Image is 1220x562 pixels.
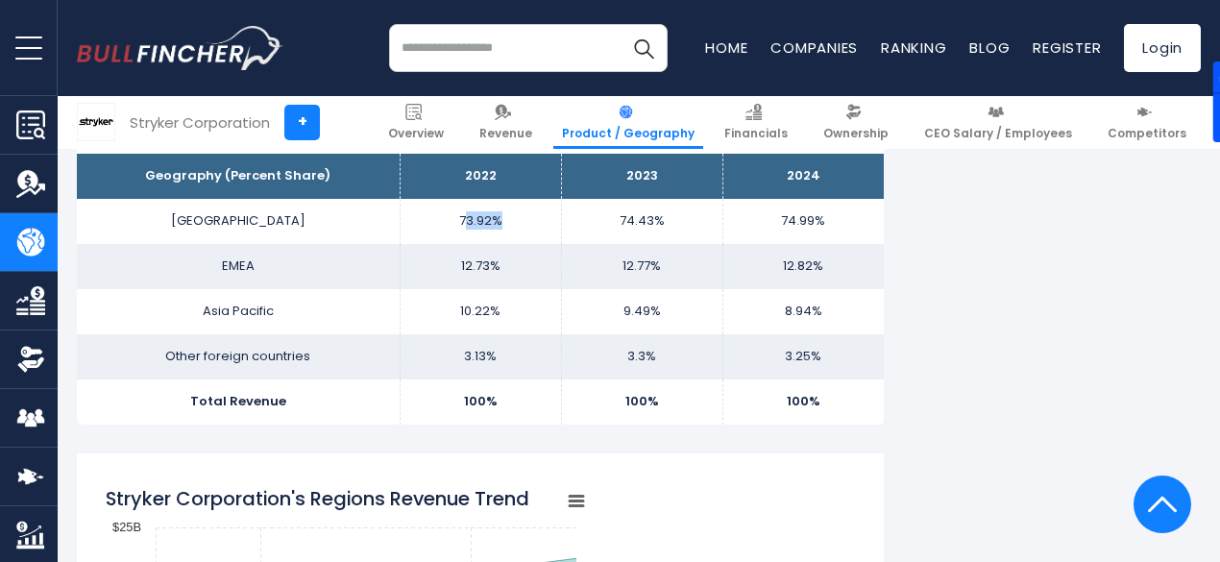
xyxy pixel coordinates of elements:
a: Financials [716,96,796,149]
tspan: Stryker Corporation's Regions Revenue Trend [106,484,529,511]
th: 2024 [722,154,884,199]
span: Financials [724,126,788,141]
td: [GEOGRAPHIC_DATA] [77,199,400,244]
a: Blog [969,37,1010,58]
td: 74.99% [722,199,884,244]
td: 12.82% [722,244,884,289]
a: Register [1033,37,1101,58]
img: SYK logo [78,104,114,140]
td: Total Revenue [77,379,400,425]
img: Ownership [16,345,45,374]
td: 3.3% [561,334,722,379]
a: Companies [770,37,858,58]
th: 2023 [561,154,722,199]
td: 3.13% [400,334,561,379]
td: 73.92% [400,199,561,244]
td: 3.25% [722,334,884,379]
td: 12.73% [400,244,561,289]
td: 100% [561,379,722,425]
div: Stryker Corporation [130,111,270,134]
a: + [284,105,320,140]
a: Revenue [471,96,541,149]
text: $25B [112,520,141,534]
img: bullfincher logo [77,26,283,70]
span: CEO Salary / Employees [924,126,1072,141]
a: Product / Geography [553,96,703,149]
td: 10.22% [400,289,561,334]
span: Overview [388,126,444,141]
span: Revenue [479,126,532,141]
span: Product / Geography [562,126,695,141]
td: 74.43% [561,199,722,244]
a: Competitors [1099,96,1195,149]
a: Go to homepage [77,26,283,70]
a: Ranking [881,37,946,58]
td: Other foreign countries [77,334,400,379]
th: Geography (Percent Share) [77,154,400,199]
th: 2022 [400,154,561,199]
span: Competitors [1108,126,1186,141]
a: Login [1124,24,1201,72]
td: EMEA [77,244,400,289]
td: 12.77% [561,244,722,289]
a: Overview [379,96,452,149]
a: CEO Salary / Employees [915,96,1081,149]
td: 8.94% [722,289,884,334]
td: Asia Pacific [77,289,400,334]
td: 100% [722,379,884,425]
td: 9.49% [561,289,722,334]
span: Ownership [823,126,889,141]
button: Search [620,24,668,72]
a: Home [705,37,747,58]
a: Ownership [815,96,897,149]
td: 100% [400,379,561,425]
